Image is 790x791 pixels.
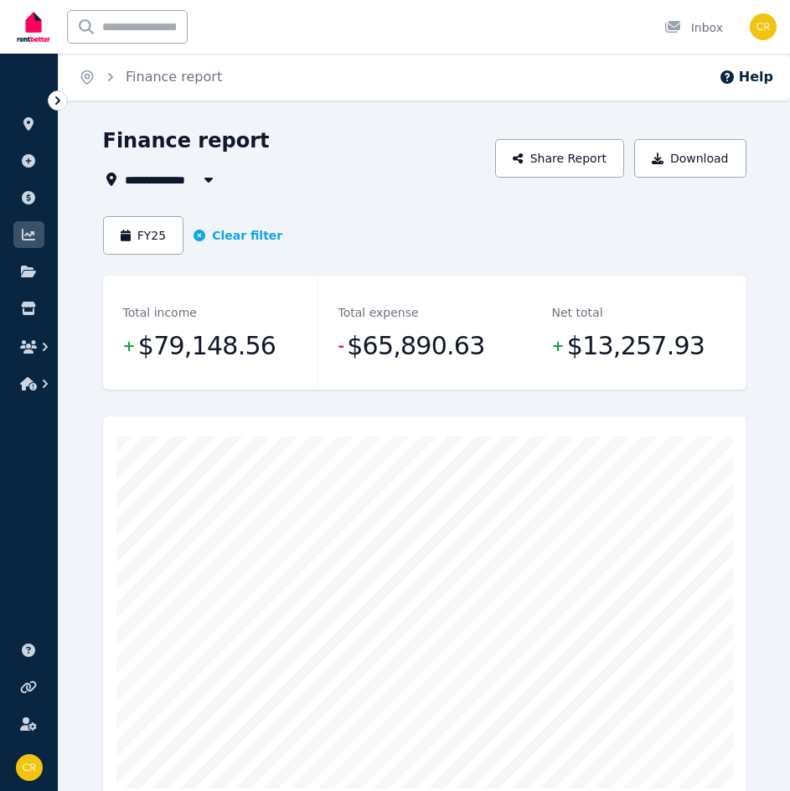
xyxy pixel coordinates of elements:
[664,19,723,36] div: Inbox
[59,54,242,101] nav: Breadcrumb
[194,227,282,244] button: Clear filter
[750,13,777,40] img: Chris Reid
[103,127,270,154] h1: Finance report
[495,139,624,178] button: Share Report
[123,302,197,323] dt: Total income
[338,302,419,323] dt: Total expense
[103,216,184,255] button: FY25
[126,69,222,85] a: Finance report
[719,67,773,87] button: Help
[552,302,603,323] dt: Net total
[13,6,54,48] img: RentBetter
[123,334,135,358] span: +
[338,334,344,358] span: -
[567,329,705,363] span: $13,257.93
[552,334,564,358] span: +
[138,329,276,363] span: $79,148.56
[634,139,746,178] button: Download
[733,734,773,774] iframe: Intercom live chat
[347,329,484,363] span: $65,890.63
[16,754,43,781] img: Chris Reid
